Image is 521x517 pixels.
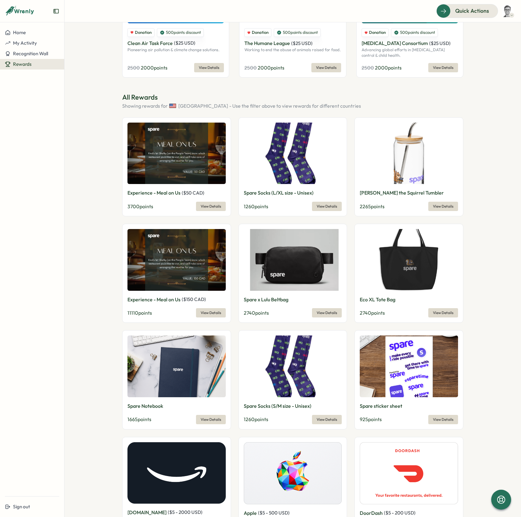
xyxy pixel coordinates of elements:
[135,30,152,35] span: Donation
[362,47,458,58] p: Advancing global efforts in [MEDICAL_DATA] control & child health.
[141,65,167,71] span: 2000 points
[316,63,336,72] span: View Details
[244,47,341,53] p: Working to end the abuse of animals raised for food.
[360,189,444,197] p: [PERSON_NAME] the Squirrel Tumbler
[436,4,498,18] button: Quick Actions
[169,102,176,110] img: United States
[433,63,453,72] span: View Details
[244,310,269,316] span: 2740 points
[127,402,163,410] p: Spare Notebook
[13,504,30,510] span: Sign out
[127,123,226,184] img: Experience - Meal on Us
[391,28,438,37] div: 500 points discount
[244,39,290,47] p: The Humane League
[122,102,168,110] span: Showing rewards for
[127,442,226,504] img: Amazon.com
[360,509,383,517] p: DoorDash
[244,189,314,197] p: Spare Socks (L/XL size - Unisex)
[13,29,26,35] span: Home
[182,296,206,302] span: ( $ 150 CAD )
[312,202,342,211] button: View Details
[362,65,374,71] span: 2500
[127,509,167,516] p: [DOMAIN_NAME]
[244,203,268,209] span: 1260 points
[127,189,180,197] p: Experience - Meal on Us
[317,308,337,317] span: View Details
[433,202,453,211] span: View Details
[360,123,458,184] img: Sammy the Squirrel Tumbler
[244,442,342,504] img: Apple
[428,415,458,424] button: View Details
[317,202,337,211] span: View Details
[244,229,342,291] img: Spare x Lulu Beltbag
[201,415,221,424] span: View Details
[196,308,226,317] button: View Details
[196,415,226,424] button: View Details
[127,416,151,422] span: 1665 points
[428,63,458,72] button: View Details
[258,510,290,516] span: ( $ 5 - 500 USD )
[244,402,311,410] p: Spare Socks (S/M size - Unisex)
[258,65,284,71] span: 2000 points
[274,28,321,37] div: 500 points discount
[244,296,288,303] p: Spare x Lulu Beltbag
[312,415,342,424] button: View Details
[375,65,402,71] span: 2000 points
[360,416,382,422] span: 925 points
[360,402,402,410] p: Spare sticker sheet
[201,202,221,211] span: View Details
[317,415,337,424] span: View Details
[360,296,395,303] p: Eco XL Tote Bag
[201,308,221,317] span: View Details
[369,30,386,35] span: Donation
[194,63,224,72] button: View Details
[502,5,514,17] img: Colin Perepelken
[13,61,32,67] span: Rewards
[127,65,140,71] span: 2500
[244,65,257,71] span: 2500
[178,102,228,110] span: [GEOGRAPHIC_DATA]
[244,123,342,184] img: Spare Socks (L/XL size - Unisex)
[433,308,453,317] span: View Details
[127,229,226,291] img: Experience - Meal on Us
[53,8,59,14] button: Expand sidebar
[455,7,489,15] span: Quick Actions
[157,28,204,37] div: 500 points discount
[360,335,458,397] img: Spare sticker sheet
[127,47,224,53] p: Pioneering air pollution & climate change solutions.
[428,202,458,211] button: View Details
[196,202,226,211] button: View Details
[429,40,451,46] span: ( $ 25 USD )
[229,102,361,110] span: - Use the filter above to view rewards for different countries
[244,416,268,422] span: 1260 points
[244,509,257,517] p: Apple
[127,203,153,209] span: 3700 points
[127,296,180,303] p: Experience - Meal on Us
[311,63,341,72] button: View Details
[168,509,203,515] span: ( $ 5 - 2000 USD )
[433,415,453,424] span: View Details
[127,335,226,397] img: Spare Notebook
[127,310,152,316] span: 11110 points
[199,63,219,72] span: View Details
[360,203,385,209] span: 2265 points
[360,442,458,504] img: DoorDash
[312,308,342,317] button: View Details
[174,40,195,46] span: ( $ 25 USD )
[362,39,428,47] p: [MEDICAL_DATA] Consortium
[428,308,458,317] button: View Details
[360,310,385,316] span: 2740 points
[244,335,342,397] img: Spare Socks (S/M size - Unisex)
[182,190,204,196] span: ( $ 50 CAD )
